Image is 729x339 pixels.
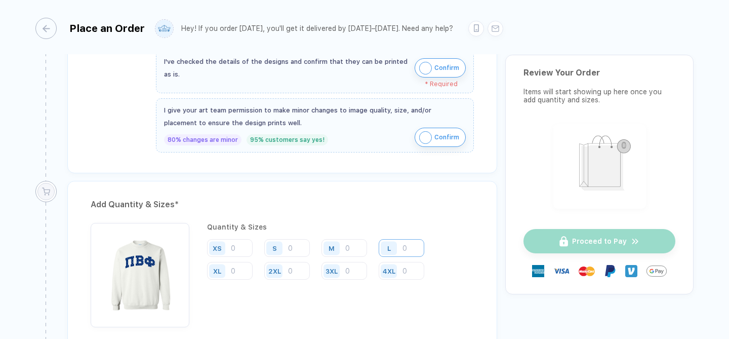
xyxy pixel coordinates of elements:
[434,129,459,145] span: Confirm
[247,134,328,145] div: 95% customers say yes!
[213,244,222,252] div: XS
[69,22,145,34] div: Place an Order
[646,261,667,281] img: GPay
[164,55,410,81] div: I've checked the details of the designs and confirm that they can be printed as is.
[383,267,395,275] div: 4XL
[604,265,616,277] img: Paypal
[415,58,466,78] button: iconConfirm
[268,267,281,275] div: 2XL
[164,104,466,129] div: I give your art team permission to make minor changes to image quality, size, and/or placement to...
[91,197,474,213] div: Add Quantity & Sizes
[553,263,570,279] img: visa
[523,88,675,104] div: Items will start showing up here once you add quantity and sizes.
[164,81,458,88] div: * Required
[419,131,432,144] img: icon
[181,24,453,33] div: Hey! If you order [DATE], you'll get it delivered by [DATE]–[DATE]. Need any help?
[329,244,335,252] div: M
[207,223,474,231] div: Quantity & Sizes
[272,244,277,252] div: S
[558,129,641,202] img: shopping_bag.png
[387,244,391,252] div: L
[579,263,595,279] img: master-card
[415,128,466,147] button: iconConfirm
[419,62,432,74] img: icon
[326,267,338,275] div: 3XL
[155,20,173,37] img: user profile
[532,265,544,277] img: express
[96,228,184,317] img: 4db13ccc-f957-43e6-ad53-f50e23638920_nt_front_1756137547798.jpg
[523,68,675,78] div: Review Your Order
[213,267,221,275] div: XL
[164,134,241,145] div: 80% changes are minor
[434,60,459,76] span: Confirm
[625,265,637,277] img: Venmo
